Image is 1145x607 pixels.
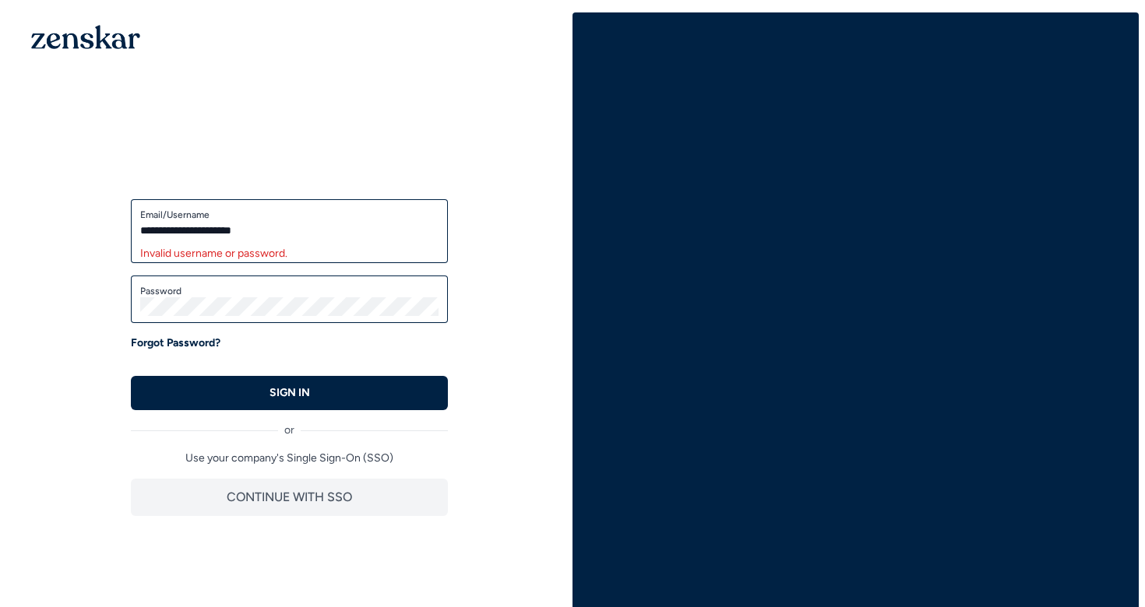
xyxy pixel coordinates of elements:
p: SIGN IN [270,385,310,401]
div: Invalid username or password. [140,246,439,261]
p: Use your company's Single Sign-On (SSO) [131,451,448,466]
button: SIGN IN [131,376,448,410]
label: Password [140,285,439,297]
button: CONTINUE WITH SSO [131,479,448,516]
a: Forgot Password? [131,335,220,351]
label: Email/Username [140,209,439,221]
img: 1OGAJ2xQqyY4LXKgY66KYq0eOWRCkrZdAb3gUhuVAqdWPZE9SRJmCz+oDMSn4zDLXe31Ii730ItAGKgCKgCCgCikA4Av8PJUP... [31,25,140,49]
div: or [131,410,448,438]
